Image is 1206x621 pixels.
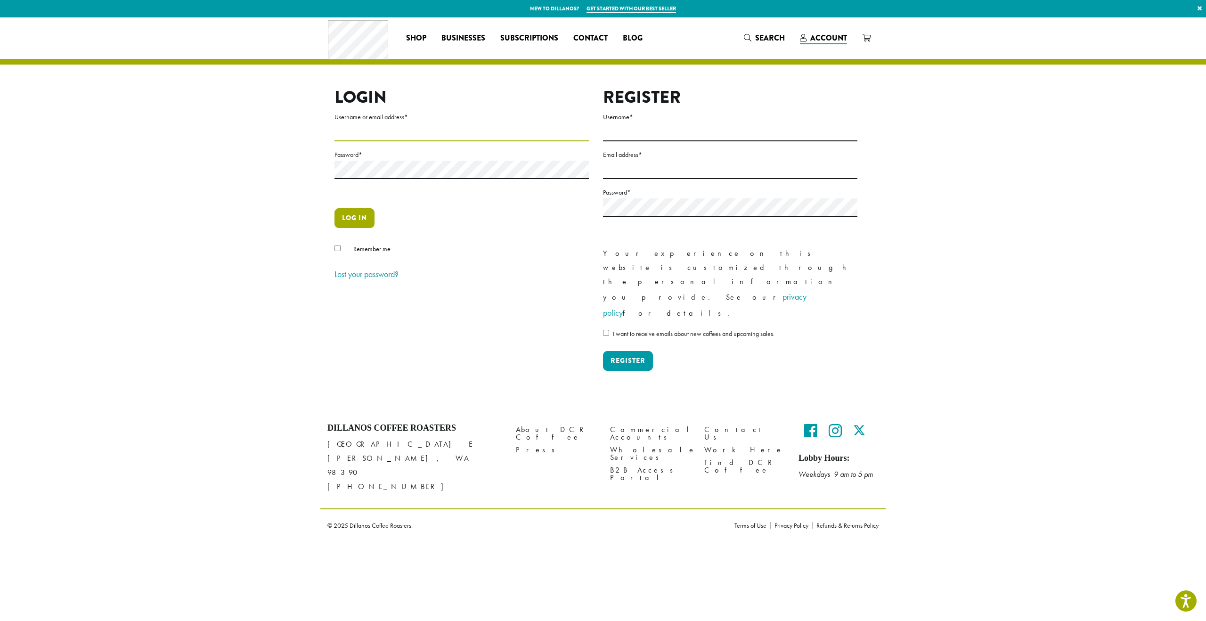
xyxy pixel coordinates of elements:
[406,33,426,44] span: Shop
[334,269,399,279] a: Lost your password?
[610,423,690,443] a: Commercial Accounts
[799,469,873,479] em: Weekdays 9 am to 5 pm
[812,522,879,529] a: Refunds & Returns Policy
[334,111,589,123] label: Username or email address
[603,291,807,318] a: privacy policy
[603,351,653,371] button: Register
[516,423,596,443] a: About DCR Coffee
[327,522,720,529] p: © 2025 Dillanos Coffee Roasters.
[736,30,792,46] a: Search
[603,111,857,123] label: Username
[587,5,676,13] a: Get started with our best seller
[603,87,857,107] h2: Register
[327,437,502,494] p: [GEOGRAPHIC_DATA] E [PERSON_NAME], WA 98390 [PHONE_NUMBER]
[573,33,608,44] span: Contact
[334,208,375,228] button: Log in
[603,330,609,336] input: I want to receive emails about new coffees and upcoming sales.
[755,33,785,43] span: Search
[516,444,596,457] a: Press
[770,522,812,529] a: Privacy Policy
[334,87,589,107] h2: Login
[603,149,857,161] label: Email address
[610,444,690,464] a: Wholesale Services
[610,464,690,484] a: B2B Access Portal
[334,149,589,161] label: Password
[704,444,784,457] a: Work Here
[704,457,784,477] a: Find DCR Coffee
[441,33,485,44] span: Businesses
[603,246,857,321] p: Your experience on this website is customized through the personal information you provide. See o...
[500,33,558,44] span: Subscriptions
[613,329,774,338] span: I want to receive emails about new coffees and upcoming sales.
[353,245,391,253] span: Remember me
[799,453,879,464] h5: Lobby Hours:
[810,33,847,43] span: Account
[704,423,784,443] a: Contact Us
[327,423,502,433] h4: Dillanos Coffee Roasters
[603,187,857,198] label: Password
[399,31,434,46] a: Shop
[623,33,643,44] span: Blog
[734,522,770,529] a: Terms of Use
